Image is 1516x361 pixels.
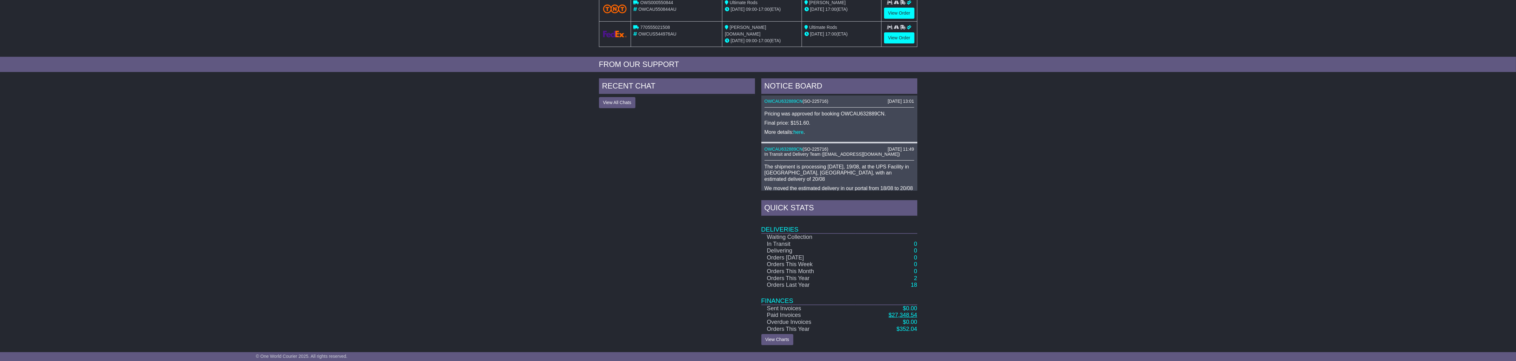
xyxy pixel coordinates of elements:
[884,8,914,19] a: View Order
[765,164,914,182] p: The shipment is processing [DATE], 19/08, at the UPS Facility in [GEOGRAPHIC_DATA], [GEOGRAPHIC_D...
[761,261,856,268] td: Orders This Week
[761,217,917,233] td: Deliveries
[761,326,856,333] td: Orders This Year
[746,38,757,43] span: 09:00
[914,275,917,281] a: 2
[914,241,917,247] a: 0
[888,99,914,104] div: [DATE] 13:01
[914,254,917,261] a: 0
[758,7,770,12] span: 17:00
[914,261,917,267] a: 0
[725,6,799,13] div: - (ETA)
[765,99,914,104] div: ( )
[911,282,917,288] a: 18
[765,120,914,126] p: Final price: $151.60.
[761,200,917,217] div: Quick Stats
[810,7,824,12] span: [DATE]
[906,319,917,325] span: 0.00
[804,147,827,152] span: SO-225716
[888,312,917,318] a: $27,348.54
[761,334,793,345] a: View Charts
[903,319,917,325] a: $0.00
[758,38,770,43] span: 17:00
[731,38,745,43] span: [DATE]
[761,275,856,282] td: Orders This Year
[765,185,914,191] p: We moved the estimated delivery in our portal from 18/08 to 20/08
[804,31,879,37] div: (ETA)
[603,31,627,37] img: GetCarrierServiceLogo
[761,282,856,289] td: Orders Last Year
[765,111,914,117] p: Pricing was approved for booking OWCAU632889CN.
[888,147,914,152] div: [DATE] 11:49
[761,305,856,312] td: Sent Invoices
[761,289,917,305] td: Finances
[599,97,635,108] button: View All Chats
[793,129,804,135] a: here
[896,326,917,332] a: $352.04
[804,6,879,13] div: (ETA)
[725,37,799,44] div: - (ETA)
[746,7,757,12] span: 09:00
[765,99,803,104] a: OWCAU632889CN
[892,312,917,318] span: 27,348.54
[765,147,914,152] div: ( )
[906,305,917,312] span: 0.00
[256,354,348,359] span: © One World Courier 2025. All rights reserved.
[761,319,856,326] td: Overdue Invoices
[825,31,836,36] span: 17:00
[809,25,837,30] span: Ultimate Rods
[804,99,827,104] span: SO-225716
[900,326,917,332] span: 352.04
[761,241,856,248] td: In Transit
[599,78,755,95] div: RECENT CHAT
[761,247,856,254] td: Delivering
[914,268,917,274] a: 0
[765,129,914,135] p: More details: .
[638,31,676,36] span: OWCUS544976AU
[810,31,824,36] span: [DATE]
[725,25,766,36] span: [PERSON_NAME] [DOMAIN_NAME]
[599,60,917,69] div: FROM OUR SUPPORT
[884,32,914,43] a: View Order
[603,4,627,13] img: TNT_Domestic.png
[903,305,917,312] a: $0.00
[640,25,670,30] span: 770555021508
[825,7,836,12] span: 17:00
[761,268,856,275] td: Orders This Month
[761,78,917,95] div: NOTICE BOARD
[731,7,745,12] span: [DATE]
[638,7,676,12] span: OWCAU550844AU
[761,312,856,319] td: Paid Invoices
[765,147,803,152] a: OWCAU632889CN
[761,254,856,261] td: Orders [DATE]
[765,152,900,157] span: In Transit and Delivery Team ([EMAIL_ADDRESS][DOMAIN_NAME])
[761,233,856,241] td: Waiting Collection
[914,247,917,254] a: 0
